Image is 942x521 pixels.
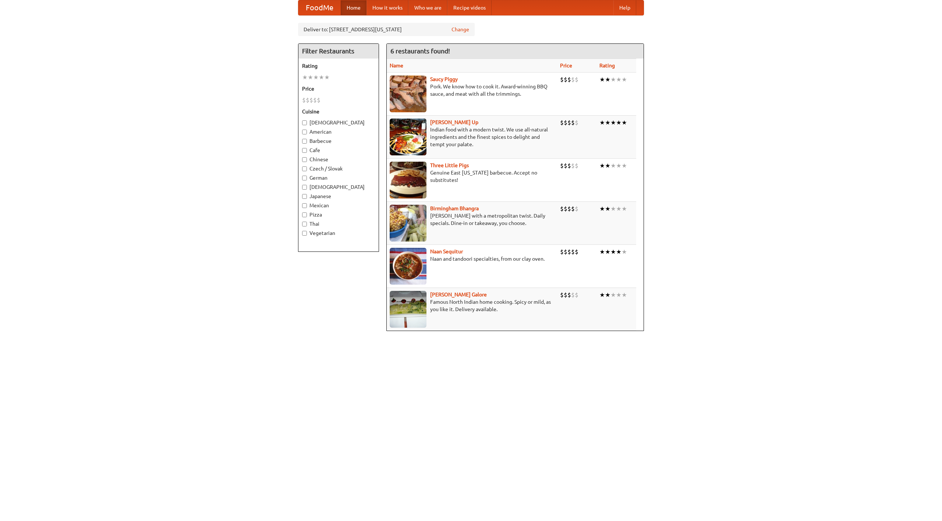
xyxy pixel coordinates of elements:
[571,291,575,299] li: $
[302,165,375,172] label: Czech / Slovak
[560,63,572,68] a: Price
[302,96,306,104] li: $
[564,291,567,299] li: $
[430,249,463,254] b: Naan Sequitur
[610,291,616,299] li: ★
[302,130,307,134] input: American
[571,75,575,84] li: $
[302,185,307,190] input: [DEMOGRAPHIC_DATA]
[599,119,605,127] li: ★
[302,194,307,199] input: Japanese
[390,255,554,263] p: Naan and tandoori specialties, from our clay oven.
[302,73,308,81] li: ★
[390,83,554,98] p: Pork. We know how to cook it. Award-winning BBQ sauce, and meat with all the trimmings.
[571,162,575,170] li: $
[302,193,375,200] label: Japanese
[308,73,313,81] li: ★
[302,120,307,125] input: [DEMOGRAPHIC_DATA]
[390,169,554,184] p: Genuine East [US_STATE] barbecue. Accept no substitutes!
[302,147,375,154] label: Cafe
[390,205,426,242] img: bhangra.jpg
[599,63,615,68] a: Rating
[390,126,554,148] p: Indian food with a modern twist. We use all-natural ingredients and the finest spices to delight ...
[408,0,447,15] a: Who we are
[564,75,567,84] li: $
[605,248,610,256] li: ★
[319,73,324,81] li: ★
[302,119,375,126] label: [DEMOGRAPHIC_DATA]
[302,156,375,163] label: Chinese
[302,157,307,162] input: Chinese
[610,75,616,84] li: ★
[309,96,313,104] li: $
[302,85,375,92] h5: Price
[302,212,307,217] input: Pizza
[613,0,636,15] a: Help
[298,23,475,36] div: Deliver to: [STREET_ADDRESS][US_STATE]
[564,248,567,256] li: $
[390,248,426,285] img: naansequitur.jpg
[390,63,403,68] a: Name
[302,202,375,209] label: Mexican
[451,26,469,33] a: Change
[599,75,605,84] li: ★
[430,292,487,298] a: [PERSON_NAME] Galore
[621,248,627,256] li: ★
[313,96,317,104] li: $
[302,229,375,237] label: Vegetarian
[390,119,426,155] img: curryup.jpg
[560,291,564,299] li: $
[616,205,621,213] li: ★
[302,166,307,171] input: Czech / Slovak
[621,205,627,213] li: ★
[616,291,621,299] li: ★
[616,75,621,84] li: ★
[302,211,375,218] label: Pizza
[341,0,366,15] a: Home
[306,96,309,104] li: $
[302,220,375,228] label: Thai
[605,291,610,299] li: ★
[560,205,564,213] li: $
[430,76,458,82] b: Saucy Piggy
[390,47,450,54] ng-pluralize: 6 restaurants found!
[564,119,567,127] li: $
[621,162,627,170] li: ★
[430,205,479,211] a: Birmingham Bhangra
[575,162,578,170] li: $
[575,75,578,84] li: $
[605,162,610,170] li: ★
[390,291,426,328] img: currygalore.jpg
[567,205,571,213] li: $
[567,162,571,170] li: $
[610,119,616,127] li: ★
[302,203,307,208] input: Mexican
[302,137,375,145] label: Barbecue
[610,162,616,170] li: ★
[575,291,578,299] li: $
[302,108,375,115] h5: Cuisine
[302,174,375,182] label: German
[447,0,492,15] a: Recipe videos
[302,222,307,226] input: Thai
[621,119,627,127] li: ★
[621,75,627,84] li: ★
[302,231,307,236] input: Vegetarian
[571,248,575,256] li: $
[298,44,379,59] h4: Filter Restaurants
[560,162,564,170] li: $
[302,62,375,70] h5: Rating
[616,162,621,170] li: ★
[575,248,578,256] li: $
[567,248,571,256] li: $
[430,162,469,168] a: Three Little Pigs
[313,73,319,81] li: ★
[599,248,605,256] li: ★
[605,119,610,127] li: ★
[564,162,567,170] li: $
[302,183,375,191] label: [DEMOGRAPHIC_DATA]
[575,205,578,213] li: $
[599,205,605,213] li: ★
[366,0,408,15] a: How it works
